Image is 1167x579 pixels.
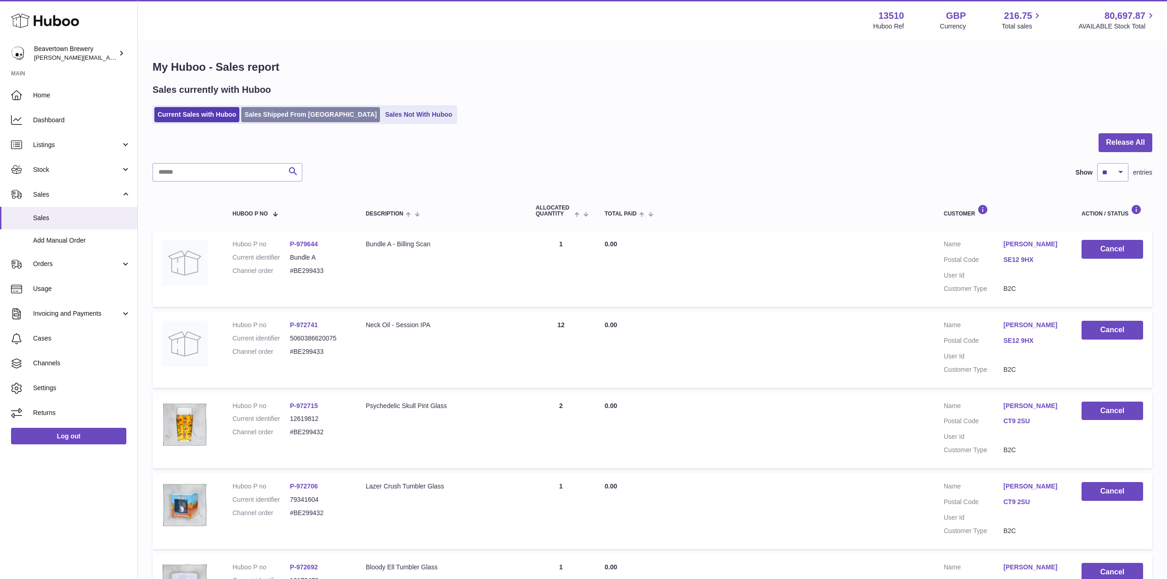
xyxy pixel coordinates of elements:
dd: 79341604 [290,495,347,504]
div: Action / Status [1082,204,1143,217]
a: Current Sales with Huboo [154,107,239,122]
span: Total paid [605,211,637,217]
dt: Channel order [232,428,290,437]
span: Dashboard [33,116,130,125]
a: P-979644 [290,240,318,248]
dd: #BE299433 [290,267,347,275]
span: Sales [33,214,130,222]
h1: My Huboo - Sales report [153,60,1152,74]
span: Description [366,211,403,217]
h2: Sales currently with Huboo [153,84,271,96]
span: Settings [33,384,130,392]
button: Cancel [1082,402,1143,420]
div: Customer [944,204,1063,217]
dt: Name [944,402,1003,413]
span: 0.00 [605,563,617,571]
a: Sales Shipped From [GEOGRAPHIC_DATA] [241,107,380,122]
dt: User Id [944,513,1003,522]
div: Bloody Ell Tumbler Glass [366,563,517,572]
button: Cancel [1082,240,1143,259]
dd: B2C [1003,284,1063,293]
div: Psychedelic Skull Pint Glass [366,402,517,410]
dd: 12619812 [290,414,347,423]
dd: B2C [1003,527,1063,535]
dt: Channel order [232,347,290,356]
span: Listings [33,141,121,149]
span: Channels [33,359,130,368]
dt: Postal Code [944,336,1003,347]
span: Sales [33,190,121,199]
span: Orders [33,260,121,268]
span: 0.00 [605,402,617,409]
span: Returns [33,409,130,417]
span: entries [1133,168,1152,177]
dt: Huboo P no [232,563,290,572]
dd: B2C [1003,365,1063,374]
dd: #BE299433 [290,347,347,356]
img: no-photo.jpg [162,321,208,367]
div: Currency [940,22,966,31]
dt: Postal Code [944,498,1003,509]
dt: Current identifier [232,495,290,504]
a: Sales Not With Huboo [382,107,455,122]
span: 0.00 [605,240,617,248]
td: 1 [527,231,595,307]
span: Cases [33,334,130,343]
strong: GBP [946,10,966,22]
a: P-972741 [290,321,318,329]
dd: B2C [1003,446,1063,454]
dt: Huboo P no [232,321,290,329]
td: 12 [527,312,595,388]
dt: Name [944,240,1003,251]
dt: Postal Code [944,255,1003,267]
span: Huboo P no [232,211,268,217]
a: CT9 2SU [1003,417,1063,426]
span: Total sales [1002,22,1042,31]
dt: Huboo P no [232,402,290,410]
dt: Customer Type [944,527,1003,535]
a: CT9 2SU [1003,498,1063,506]
button: Cancel [1082,321,1143,340]
span: Stock [33,165,121,174]
dt: User Id [944,432,1003,441]
span: Invoicing and Payments [33,309,121,318]
a: SE12 9HX [1003,255,1063,264]
dt: Huboo P no [232,240,290,249]
span: 0.00 [605,321,617,329]
dt: Customer Type [944,446,1003,454]
span: AVAILABLE Stock Total [1078,22,1156,31]
dt: User Id [944,271,1003,280]
span: 0.00 [605,482,617,490]
td: 1 [527,473,595,549]
div: Huboo Ref [873,22,904,31]
td: 2 [527,392,595,469]
dt: Name [944,321,1003,332]
a: [PERSON_NAME] [1003,321,1063,329]
span: ALLOCATED Quantity [536,205,572,217]
dt: Name [944,563,1003,574]
a: P-972715 [290,402,318,409]
dt: Current identifier [232,253,290,262]
dt: Postal Code [944,417,1003,428]
dt: Channel order [232,267,290,275]
dt: User Id [944,352,1003,361]
span: Usage [33,284,130,293]
img: Matthew.McCormack@beavertownbrewery.co.uk [11,46,25,60]
dt: Customer Type [944,365,1003,374]
button: Cancel [1082,482,1143,501]
button: Release All [1099,133,1152,152]
a: [PERSON_NAME] [1003,240,1063,249]
dt: Huboo P no [232,482,290,491]
a: SE12 9HX [1003,336,1063,345]
span: 80,697.87 [1105,10,1145,22]
dt: Current identifier [232,414,290,423]
div: Neck Oil - Session IPA [366,321,517,329]
span: Add Manual Order [33,236,130,245]
img: no-photo.jpg [162,240,208,286]
img: beavertown-brewery-psychedlic-pint-glass_36326ebd-29c0-4cac-9570-52cf9d517ba4.png [162,402,208,448]
a: P-972706 [290,482,318,490]
a: [PERSON_NAME] [1003,402,1063,410]
dd: Bundle A [290,253,347,262]
div: Bundle A - Billing Scan [366,240,517,249]
dt: Customer Type [944,284,1003,293]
